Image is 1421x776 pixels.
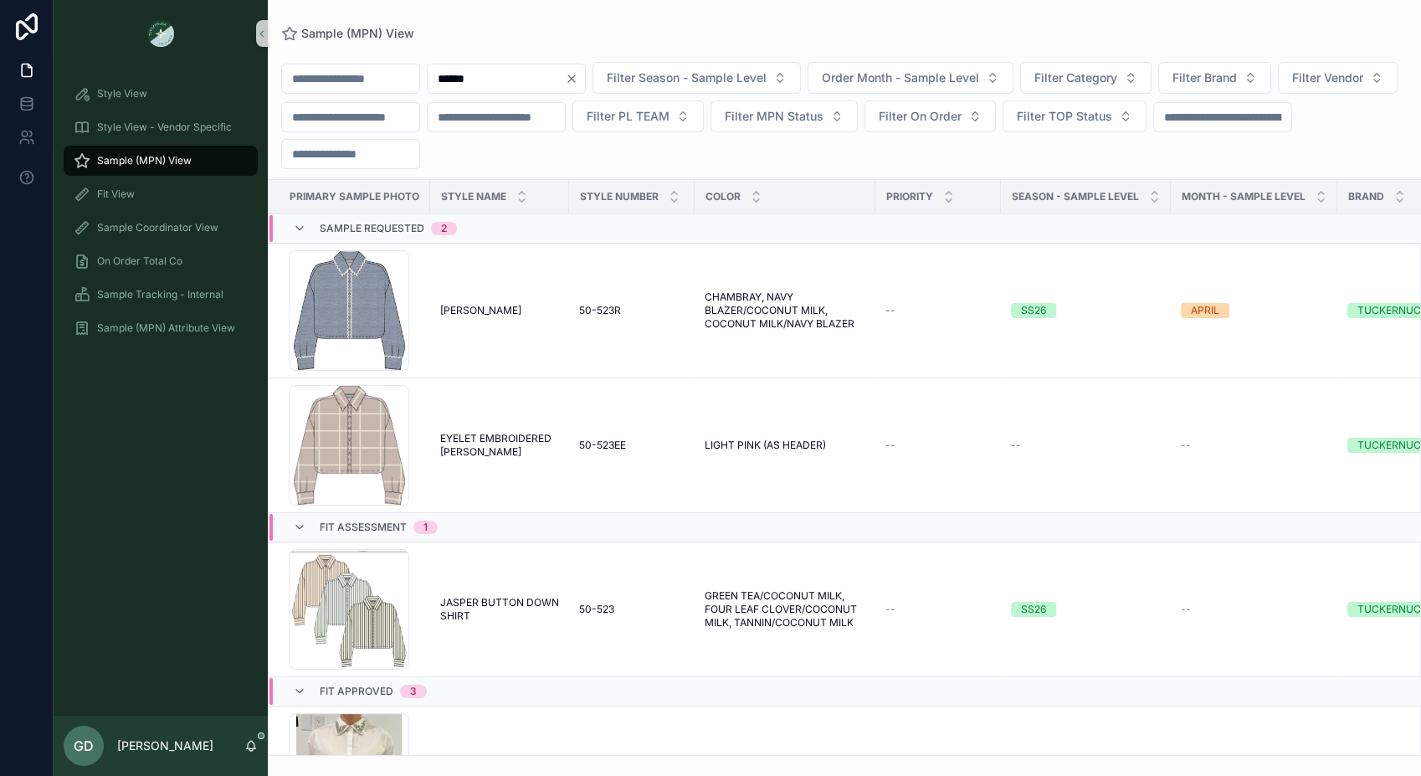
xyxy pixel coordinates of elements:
[117,737,213,754] p: [PERSON_NAME]
[1003,100,1147,132] button: Select Button
[97,288,223,301] span: Sample Tracking - Internal
[1011,439,1161,452] a: --
[1181,603,1327,616] a: --
[579,439,685,452] a: 50-523EE
[441,190,506,203] span: Style Name
[1017,108,1112,125] span: Filter TOP Status
[579,439,626,452] span: 50-523EE
[1011,439,1021,452] span: --
[725,108,823,125] span: Filter MPN Status
[885,603,991,616] a: --
[1181,303,1327,318] a: APRIL
[97,87,147,100] span: Style View
[97,188,135,201] span: Fit View
[97,221,218,234] span: Sample Coordinator View
[64,246,258,276] a: On Order Total Co
[886,190,933,203] span: PRIORITY
[64,313,258,343] a: Sample (MPN) Attribute View
[64,79,258,109] a: Style View
[579,603,685,616] a: 50-523
[587,108,669,125] span: Filter PL TEAM
[1011,303,1161,318] a: SS26
[579,304,621,317] span: 50-523R
[705,439,826,452] span: LIGHT PINK (AS HEADER)
[440,432,559,459] a: EYELET EMBROIDERED [PERSON_NAME]
[64,280,258,310] a: Sample Tracking - Internal
[281,25,414,42] a: Sample (MPN) View
[885,304,895,317] span: --
[579,603,614,616] span: 50-523
[705,290,865,331] a: CHAMBRAY, NAVY BLAZER/COCONUT MILK, COCONUT MILK/NAVY BLAZER
[885,304,991,317] a: --
[822,69,979,86] span: Order Month - Sample Level
[808,62,1013,94] button: Select Button
[879,108,962,125] span: Filter On Order
[97,321,235,335] span: Sample (MPN) Attribute View
[580,190,659,203] span: Style Number
[1181,439,1327,452] a: --
[97,121,232,134] span: Style View - Vendor Specific
[1191,303,1219,318] div: APRIL
[885,439,991,452] a: --
[1020,62,1152,94] button: Select Button
[705,190,741,203] span: Color
[320,685,393,698] span: Fit Approved
[147,20,174,47] img: App logo
[579,304,685,317] a: 50-523R
[565,72,585,85] button: Clear
[1181,603,1191,616] span: --
[1034,69,1117,86] span: Filter Category
[410,685,417,698] div: 3
[64,179,258,209] a: Fit View
[1012,190,1139,203] span: Season - Sample Level
[1348,190,1384,203] span: Brand
[290,190,419,203] span: PRIMARY SAMPLE PHOTO
[54,67,268,365] div: scrollable content
[705,439,865,452] a: LIGHT PINK (AS HEADER)
[593,62,801,94] button: Select Button
[1021,303,1046,318] div: SS26
[97,154,192,167] span: Sample (MPN) View
[885,603,895,616] span: --
[440,304,559,317] a: [PERSON_NAME]
[710,100,858,132] button: Select Button
[320,521,407,534] span: Fit Assessment
[440,596,559,623] a: JASPER BUTTON DOWN SHIRT
[1182,190,1306,203] span: MONTH - SAMPLE LEVEL
[1278,62,1398,94] button: Select Button
[705,589,865,630] a: GREEN TEA/COCONUT MILK, FOUR LEAF CLOVER/COCONUT MILK, TANNIN/COCONUT MILK
[607,69,767,86] span: Filter Season - Sample Level
[64,213,258,243] a: Sample Coordinator View
[1172,69,1237,86] span: Filter Brand
[97,254,182,268] span: On Order Total Co
[885,439,895,452] span: --
[441,222,447,235] div: 2
[423,521,428,534] div: 1
[1021,602,1046,617] div: SS26
[1158,62,1271,94] button: Select Button
[64,112,258,142] a: Style View - Vendor Specific
[74,736,94,756] span: GD
[440,304,521,317] span: [PERSON_NAME]
[1181,439,1191,452] span: --
[572,100,704,132] button: Select Button
[320,222,424,235] span: Sample Requested
[301,25,414,42] span: Sample (MPN) View
[1011,602,1161,617] a: SS26
[1292,69,1363,86] span: Filter Vendor
[864,100,996,132] button: Select Button
[64,146,258,176] a: Sample (MPN) View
